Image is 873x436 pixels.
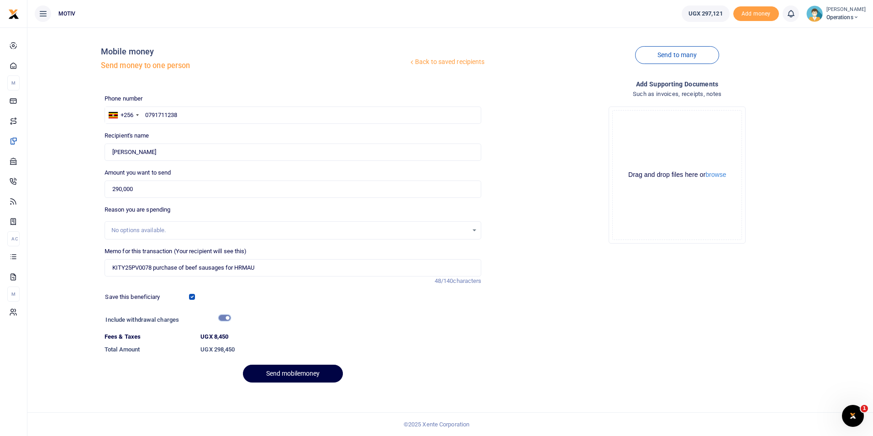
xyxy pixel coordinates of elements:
button: Send mobilemoney [243,365,343,383]
div: File Uploader [609,106,746,244]
iframe: Intercom live chat [842,405,864,427]
span: 1 [861,405,868,412]
a: logo-small logo-large logo-large [8,10,19,17]
div: Drag and drop files here or [613,170,742,179]
h5: Send money to one person [101,61,408,70]
input: Enter extra information [105,259,482,276]
label: Recipient's name [105,131,149,140]
h6: UGX 298,450 [200,346,481,353]
a: Add money [733,10,779,16]
img: logo-small [8,9,19,20]
a: Send to many [635,46,719,64]
a: profile-user [PERSON_NAME] Operations [806,5,866,22]
h6: Include withdrawal charges [105,316,226,324]
span: 48/140 [435,277,453,284]
h4: Mobile money [101,47,408,57]
small: [PERSON_NAME] [826,6,866,14]
li: Wallet ballance [678,5,733,22]
span: Operations [826,13,866,21]
li: Ac [7,231,20,246]
label: Reason you are spending [105,205,170,214]
div: Uganda: +256 [105,107,142,123]
button: browse [705,171,726,178]
dt: Fees & Taxes [101,332,197,341]
a: UGX 297,121 [682,5,730,22]
input: Loading name... [105,144,482,161]
div: +256 [121,111,133,120]
span: MOTIV [55,10,79,18]
h6: Total Amount [105,346,193,353]
span: characters [453,277,481,284]
span: UGX 297,121 [689,9,723,18]
label: Amount you want to send [105,168,171,177]
li: Toup your wallet [733,6,779,21]
label: Save this beneficiary [105,292,160,302]
a: Back to saved recipients [408,54,485,70]
h4: Add supporting Documents [489,79,866,89]
span: Add money [733,6,779,21]
li: M [7,287,20,302]
label: UGX 8,450 [200,332,228,341]
input: Enter phone number [105,106,482,124]
label: Phone number [105,94,142,103]
h4: Such as invoices, receipts, notes [489,89,866,99]
li: M [7,75,20,90]
img: profile-user [806,5,823,22]
label: Memo for this transaction (Your recipient will see this) [105,247,247,256]
input: UGX [105,181,482,198]
div: No options available. [111,226,468,235]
